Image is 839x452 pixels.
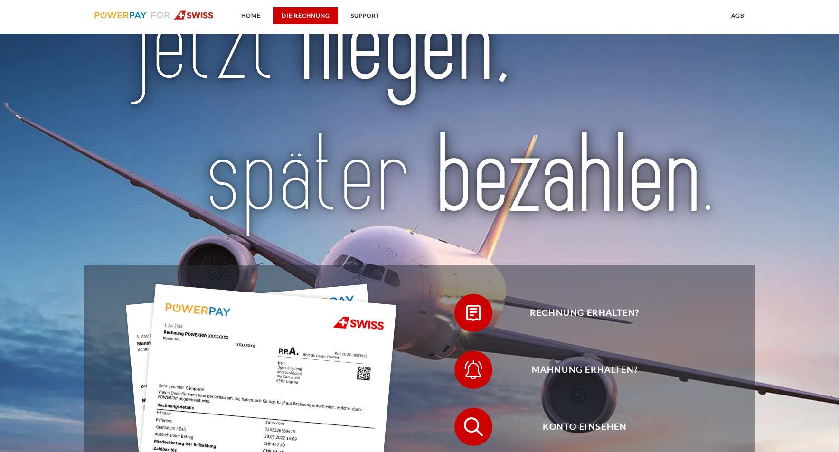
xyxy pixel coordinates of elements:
[233,7,269,24] a: Home
[94,10,214,20] img: logo-swiss.svg
[454,294,701,332] button: Rechnung erhalten?
[454,351,701,389] button: Mahnung erhalten?
[462,301,485,325] img: qb_bill.svg
[273,7,338,24] a: DIE RECHNUNG
[468,294,701,332] span: Rechnung erhalten?
[468,408,701,446] span: Konto einsehen
[343,7,388,24] a: SUPPORT
[462,415,485,439] img: qb_search.svg
[723,7,753,24] a: agb
[468,351,701,389] span: Mahnung erhalten?
[462,358,485,382] img: qb_bell.svg
[454,408,701,446] button: Konto einsehen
